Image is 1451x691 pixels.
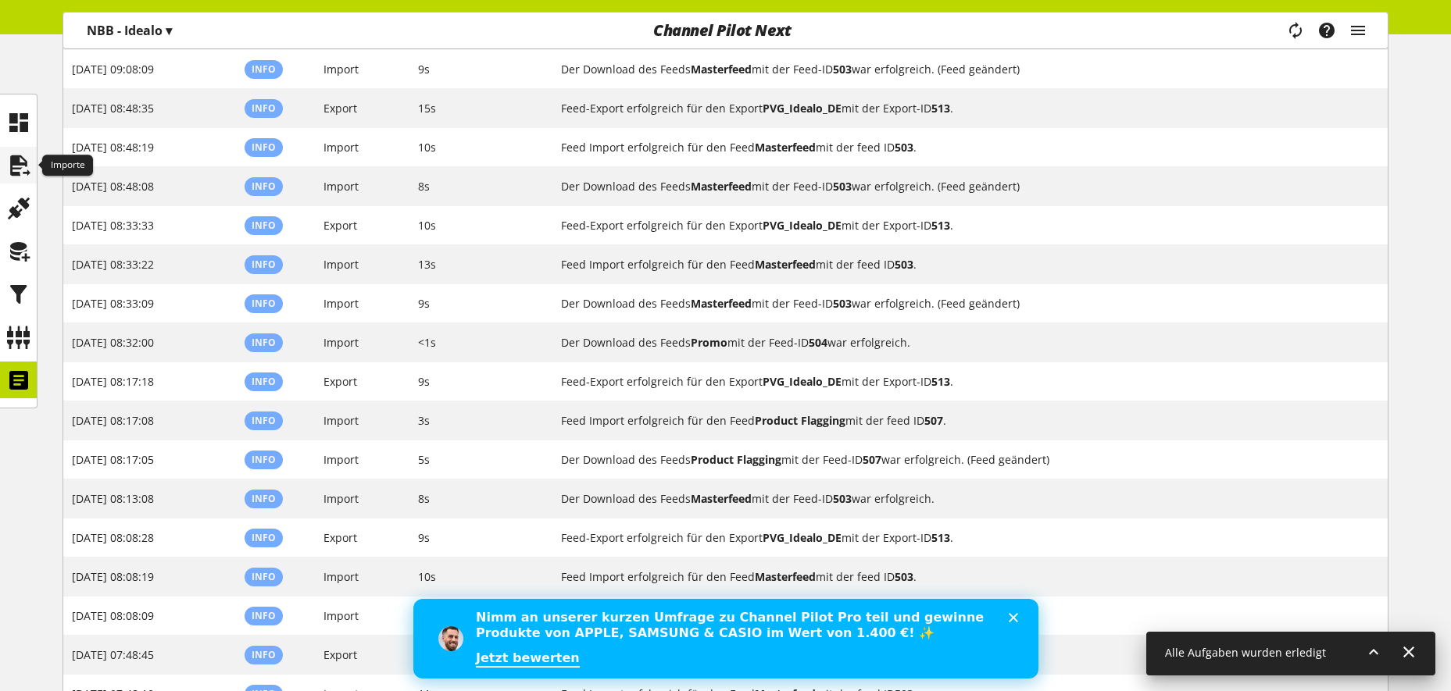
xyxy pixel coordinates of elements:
[809,335,827,350] b: 504
[63,12,1388,49] nav: main navigation
[323,296,359,311] span: Import
[87,21,172,40] p: NBB - Idealo
[418,62,430,77] span: 9s
[833,491,852,506] b: 503
[691,452,781,467] b: Product Flagging
[252,453,276,466] span: Info
[561,178,1351,194] h2: Der Download des Feeds Masterfeed mit der Feed-ID 503 war erfolgreich. (Feed geändert)
[72,452,154,467] span: [DATE] 08:17:05
[323,62,359,77] span: Import
[418,335,436,350] span: <1s
[323,374,357,389] span: Export
[763,530,842,545] b: PVG_Idealo_DE
[561,217,1351,233] h2: Feed-Export erfolgreich für den Export PVG_Idealo_DE mit der Export-ID 513.
[561,412,1351,429] h2: Feed Import erfolgreich für den Feed Product Flagging mit der feed ID 507.
[895,257,913,272] b: 503
[418,296,430,311] span: 9s
[691,179,752,194] b: Masterfeed
[72,179,154,194] span: [DATE] 08:48:08
[42,155,93,176] div: Importe
[252,609,276,622] span: Info
[252,492,276,505] span: Info
[931,101,950,116] b: 513
[418,179,430,194] span: 8s
[252,62,276,76] span: Info
[691,62,752,77] b: Masterfeed
[323,179,359,194] span: Import
[755,140,816,155] b: Masterfeed
[72,647,154,662] span: [DATE] 07:48:45
[72,413,154,428] span: [DATE] 08:17:08
[931,218,950,233] b: 513
[763,374,842,389] b: PVG_Idealo_DE
[323,608,359,623] span: Import
[755,569,816,584] b: Masterfeed
[323,647,357,662] span: Export
[323,491,359,506] span: Import
[323,569,359,584] span: Import
[418,413,430,428] span: 3s
[323,452,359,467] span: Import
[924,413,943,428] b: 507
[72,257,154,272] span: [DATE] 08:33:22
[252,258,276,271] span: Info
[561,256,1351,272] h2: Feed Import erfolgreich für den Feed Masterfeed mit der feed ID 503.
[413,599,1038,679] iframe: Intercom live chat Banner
[418,257,436,272] span: 13s
[323,140,359,155] span: Import
[833,62,852,77] b: 503
[72,569,154,584] span: [DATE] 08:08:19
[252,336,276,349] span: Info
[561,61,1351,77] h2: Der Download des Feeds Masterfeed mit der Feed-ID 503 war erfolgreich. (Feed geändert)
[252,102,276,115] span: Info
[323,413,359,428] span: Import
[72,335,154,350] span: [DATE] 08:32:00
[72,491,154,506] span: [DATE] 08:13:08
[323,101,357,116] span: Export
[931,374,950,389] b: 513
[561,373,1351,390] h2: Feed-Export erfolgreich für den Export PVG_Idealo_DE mit der Export-ID 513.
[418,374,430,389] span: 9s
[252,648,276,661] span: Info
[72,608,154,623] span: [DATE] 08:08:09
[931,530,950,545] b: 513
[561,139,1351,155] h2: Feed Import erfolgreich für den Feed Masterfeed mit der feed ID 503.
[895,569,913,584] b: 503
[863,452,881,467] b: 507
[72,296,154,311] span: [DATE] 08:33:09
[895,140,913,155] b: 503
[691,491,752,506] b: Masterfeed
[323,335,359,350] span: Import
[691,296,752,311] b: Masterfeed
[418,218,436,233] span: 10s
[418,491,430,506] span: 8s
[72,530,154,545] span: [DATE] 08:08:28
[561,100,1351,116] h2: Feed-Export erfolgreich für den Export PVG_Idealo_DE mit der Export-ID 513.
[252,570,276,583] span: Info
[72,140,154,155] span: [DATE] 08:48:19
[323,257,359,272] span: Import
[252,531,276,544] span: Info
[252,375,276,388] span: Info
[418,569,436,584] span: 10s
[323,218,357,233] span: Export
[72,374,154,389] span: [DATE] 08:17:18
[833,296,852,311] b: 503
[72,62,154,77] span: [DATE] 09:08:09
[418,140,436,155] span: 10s
[252,414,276,427] span: Info
[418,530,430,545] span: 9s
[691,335,727,350] b: Promo
[72,218,154,233] span: [DATE] 08:33:33
[1165,645,1326,660] span: Alle Aufgaben wurden erledigt
[561,295,1351,312] h2: Der Download des Feeds Masterfeed mit der Feed-ID 503 war erfolgreich. (Feed geändert)
[252,141,276,154] span: Info
[763,218,842,233] b: PVG_Idealo_DE
[418,101,436,116] span: 15s
[72,101,154,116] span: [DATE] 08:48:35
[561,334,1351,351] h2: Der Download des Feeds Promo mit der Feed-ID 504 war erfolgreich.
